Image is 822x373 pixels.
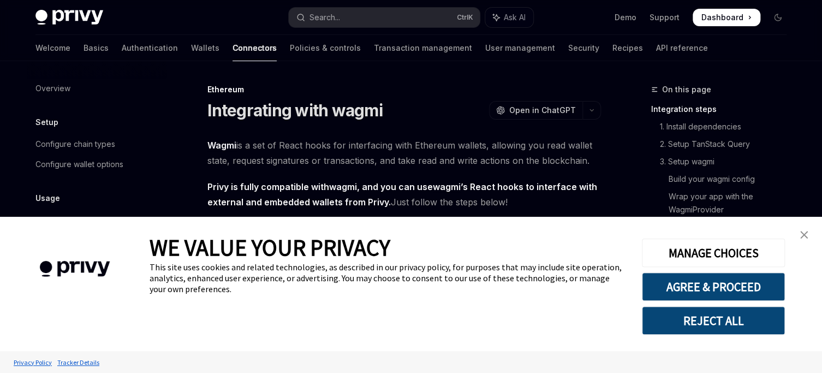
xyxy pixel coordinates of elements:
[800,231,808,239] img: close banner
[233,35,277,61] a: Connectors
[35,192,60,205] h5: Usage
[485,35,555,61] a: User management
[27,79,166,98] a: Overview
[35,10,103,25] img: dark logo
[207,179,601,210] span: Just follow the steps below!
[207,138,601,168] span: is a set of React hooks for interfacing with Ethereum wallets, allowing you read wallet state, re...
[656,35,708,61] a: API reference
[309,11,340,24] div: Search...
[568,35,599,61] a: Security
[650,12,680,23] a: Support
[27,134,166,154] a: Configure chain types
[122,35,178,61] a: Authentication
[55,353,102,372] a: Tracker Details
[693,9,760,26] a: Dashboard
[35,82,70,95] div: Overview
[642,306,785,335] button: REJECT ALL
[651,170,795,188] a: Build your wagmi config
[35,116,58,129] h5: Setup
[374,35,472,61] a: Transaction management
[150,233,390,262] span: WE VALUE YOUR PRIVACY
[489,101,582,120] button: Open in ChatGPT
[16,245,133,293] img: company logo
[612,35,643,61] a: Recipes
[290,35,361,61] a: Policies & controls
[27,210,166,230] a: Connect an external wallet
[485,8,533,27] button: Toggle assistant panel
[509,105,576,116] span: Open in ChatGPT
[35,35,70,61] a: Welcome
[651,153,795,170] a: 3. Setup wagmi
[191,35,219,61] a: Wallets
[329,181,357,193] a: wagmi
[150,262,626,294] div: This site uses cookies and related technologies, as described in our privacy policy, for purposes...
[11,353,55,372] a: Privacy Policy
[769,9,787,26] button: Toggle dark mode
[651,135,795,153] a: 2. Setup TanStack Query
[207,140,236,151] a: Wagmi
[701,12,743,23] span: Dashboard
[35,214,132,227] div: Connect an external wallet
[207,100,383,120] h1: Integrating with wagmi
[433,181,461,193] a: wagmi
[651,118,795,135] a: 1. Install dependencies
[642,239,785,267] button: MANAGE CHOICES
[651,188,795,218] a: Wrap your app with the WagmiProvider
[207,84,601,95] div: Ethereum
[84,35,109,61] a: Basics
[27,155,166,174] a: Configure wallet options
[642,273,785,301] button: AGREE & PROCEED
[35,158,123,171] div: Configure wallet options
[289,8,480,27] button: Open search
[35,138,115,151] div: Configure chain types
[793,224,815,246] a: close banner
[457,13,473,22] span: Ctrl K
[651,100,795,118] a: Integration steps
[615,12,636,23] a: Demo
[662,83,711,96] span: On this page
[504,12,526,23] span: Ask AI
[207,181,597,208] strong: Privy is fully compatible with , and you can use ’s React hooks to interface with external and em...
